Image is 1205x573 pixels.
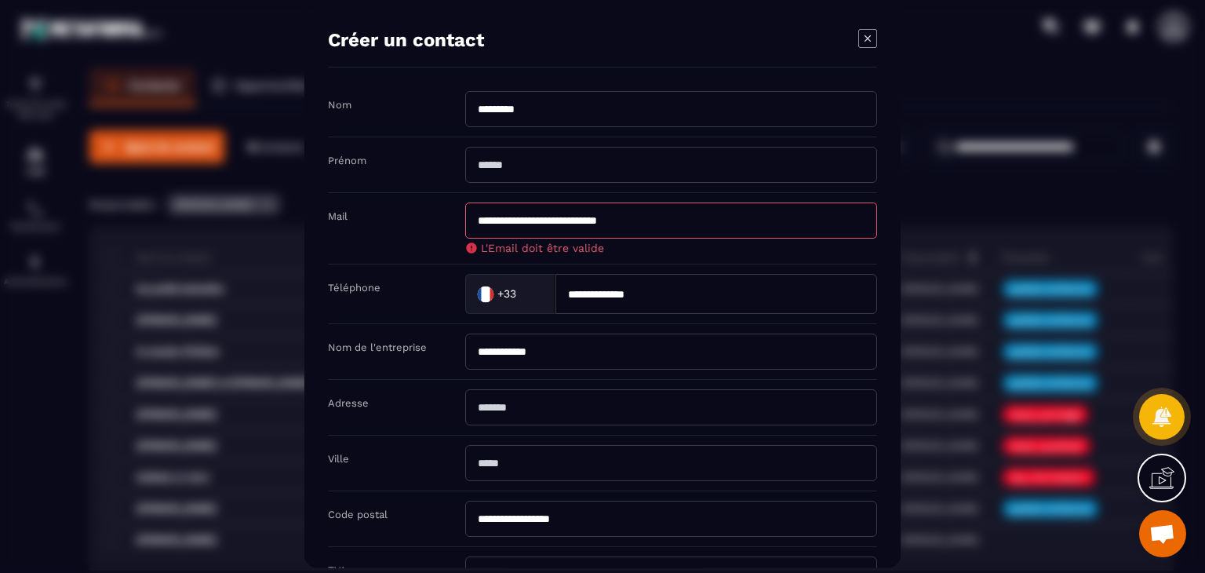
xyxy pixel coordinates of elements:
[328,282,380,294] label: Téléphone
[328,29,484,51] h4: Créer un contact
[328,453,349,465] label: Ville
[1139,510,1186,557] div: Ouvrir le chat
[328,210,348,222] label: Mail
[328,155,366,166] label: Prénom
[328,509,388,520] label: Code postal
[328,397,369,409] label: Adresse
[465,274,555,314] div: Search for option
[470,278,501,309] img: Country Flag
[481,242,604,254] span: L'Email doit être valide
[328,341,427,353] label: Nom de l'entreprise
[497,286,516,301] span: +33
[519,282,539,305] input: Search for option
[328,99,351,111] label: Nom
